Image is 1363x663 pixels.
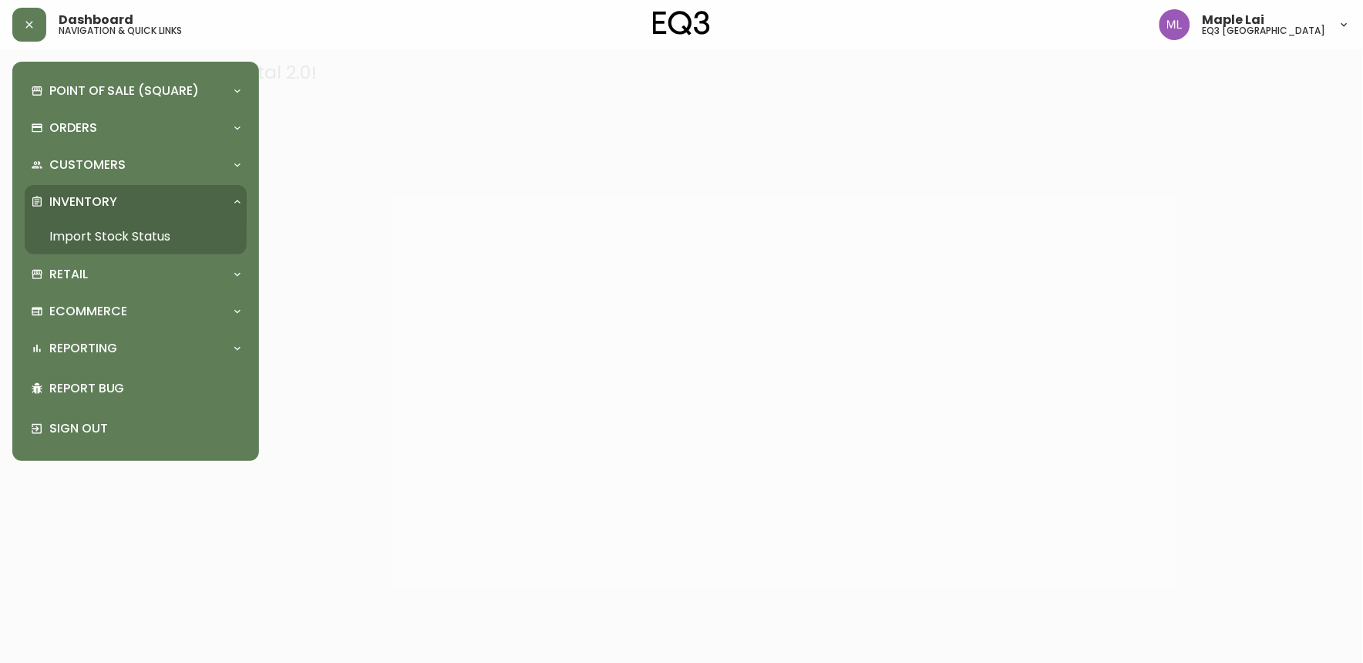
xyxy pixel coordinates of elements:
p: Reporting [49,340,117,357]
div: Orders [25,111,247,145]
div: Reporting [25,331,247,365]
div: Report Bug [25,369,247,409]
p: Sign Out [49,420,241,437]
span: Maple Lai [1203,14,1265,26]
p: Point of Sale (Square) [49,82,199,99]
div: Customers [25,148,247,182]
div: Point of Sale (Square) [25,74,247,108]
p: Retail [49,266,88,283]
p: Ecommerce [49,303,127,320]
div: Retail [25,257,247,291]
p: Customers [49,156,126,173]
p: Orders [49,119,97,136]
div: Inventory [25,185,247,219]
div: Ecommerce [25,294,247,328]
img: logo [653,11,710,35]
a: Import Stock Status [25,219,247,254]
p: Report Bug [49,380,241,397]
span: Dashboard [59,14,133,26]
h5: navigation & quick links [59,26,182,35]
div: Sign Out [25,409,247,449]
p: Inventory [49,194,117,210]
img: 61e28cffcf8cc9f4e300d877dd684943 [1159,9,1190,40]
h5: eq3 [GEOGRAPHIC_DATA] [1203,26,1326,35]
